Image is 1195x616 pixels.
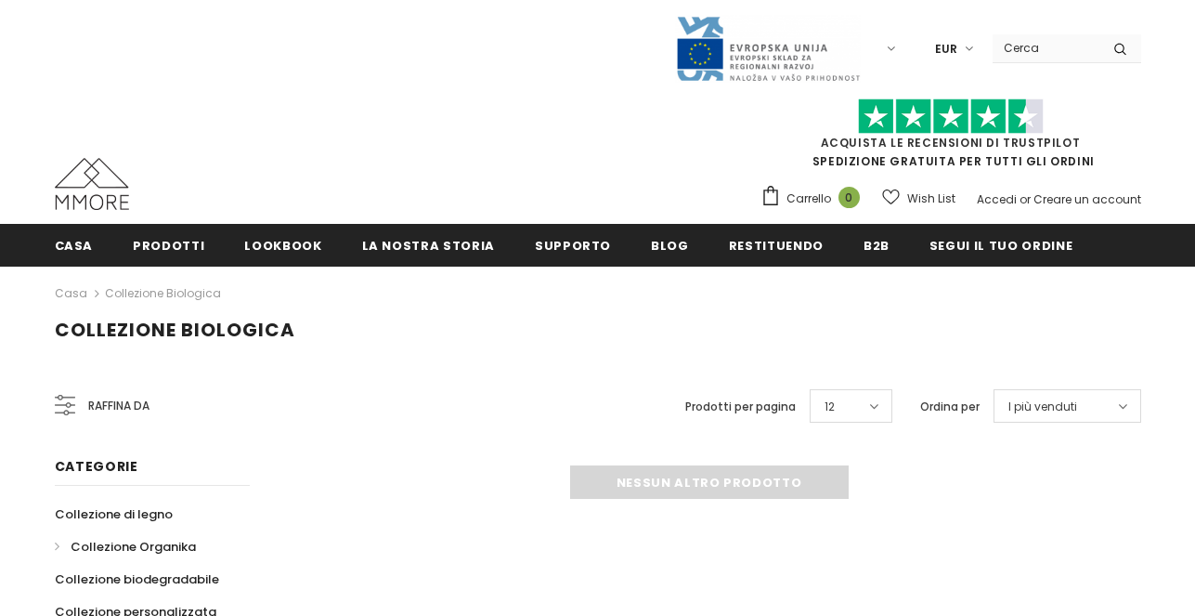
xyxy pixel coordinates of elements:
[685,398,796,416] label: Prodotti per pagina
[729,224,824,266] a: Restituendo
[929,224,1072,266] a: Segui il tuo ordine
[55,282,87,305] a: Casa
[55,158,129,210] img: Casi MMORE
[907,190,955,208] span: Wish List
[1008,398,1077,416] span: I più venduti
[675,40,861,56] a: Javni Razpis
[864,237,890,255] span: B2B
[55,531,196,563] a: Collezione Organika
[786,190,831,208] span: Carrello
[651,237,689,255] span: Blog
[651,224,689,266] a: Blog
[55,224,94,266] a: Casa
[55,570,219,588] span: Collezione biodegradabile
[935,40,957,59] span: EUR
[55,563,219,596] a: Collezione biodegradabile
[244,237,321,255] span: Lookbook
[535,224,611,266] a: supporto
[244,224,321,266] a: Lookbook
[882,182,955,215] a: Wish List
[133,237,204,255] span: Prodotti
[825,398,835,416] span: 12
[55,457,138,476] span: Categorie
[1033,191,1141,207] a: Creare un account
[55,498,173,531] a: Collezione di legno
[993,34,1099,61] input: Search Site
[362,237,495,255] span: La nostra storia
[55,237,94,255] span: Casa
[929,237,1072,255] span: Segui il tuo ordine
[838,187,860,208] span: 0
[729,237,824,255] span: Restituendo
[920,398,980,416] label: Ordina per
[88,396,149,416] span: Raffina da
[858,98,1044,135] img: Fidati di Pilot Stars
[71,538,196,556] span: Collezione Organika
[675,15,861,83] img: Javni Razpis
[821,135,1081,151] a: Acquista le recensioni di TrustPilot
[1020,191,1031,207] span: or
[362,224,495,266] a: La nostra storia
[55,317,295,343] span: Collezione biologica
[133,224,204,266] a: Prodotti
[55,505,173,523] span: Collezione di legno
[105,285,221,301] a: Collezione biologica
[535,237,611,255] span: supporto
[977,191,1017,207] a: Accedi
[760,107,1141,169] span: SPEDIZIONE GRATUITA PER TUTTI GLI ORDINI
[760,185,869,213] a: Carrello 0
[864,224,890,266] a: B2B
